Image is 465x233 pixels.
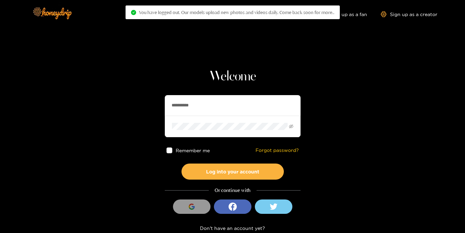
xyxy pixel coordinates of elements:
[131,10,136,15] span: check-circle
[181,164,284,180] button: Log into your account
[175,148,209,153] span: Remember me
[320,11,367,17] a: Sign up as a fan
[165,224,301,232] div: Don't have an account yet?
[165,68,301,85] h1: Welcome
[139,10,334,15] span: You have logged out. Our models upload new photos and videos daily. Come back soon for more..
[381,11,437,17] a: Sign up as a creator
[289,124,293,129] span: eye-invisible
[165,186,301,194] div: Or continue with
[256,147,299,153] a: Forgot password?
